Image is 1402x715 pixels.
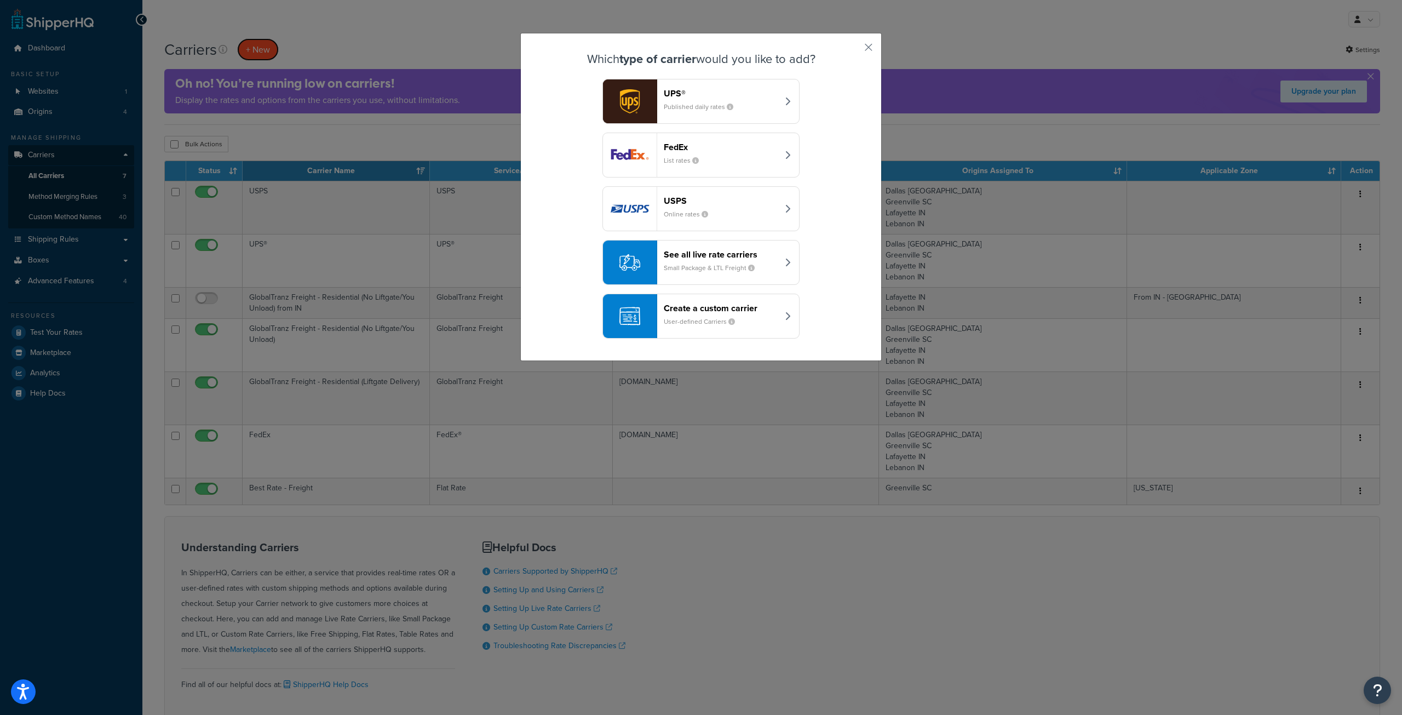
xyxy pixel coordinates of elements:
header: See all live rate carriers [664,249,778,260]
small: User-defined Carriers [664,317,744,327]
small: Online rates [664,209,717,219]
button: ups logoUPS®Published daily rates [602,79,800,124]
button: usps logoUSPSOnline rates [602,186,800,231]
button: fedEx logoFedExList rates [602,133,800,178]
header: Create a custom carrier [664,303,778,313]
small: Published daily rates [664,102,742,112]
header: USPS [664,196,778,206]
h3: Which would you like to add? [548,53,854,66]
img: fedEx logo [603,133,657,177]
button: Create a custom carrierUser-defined Carriers [602,294,800,339]
strong: type of carrier [619,50,696,68]
img: icon-carrier-liverate-becf4550.svg [619,252,640,273]
button: See all live rate carriersSmall Package & LTL Freight [602,240,800,285]
button: Open Resource Center [1364,677,1391,704]
small: List rates [664,156,708,165]
header: FedEx [664,142,778,152]
img: ups logo [603,79,657,123]
header: UPS® [664,88,778,99]
small: Small Package & LTL Freight [664,263,763,273]
img: icon-carrier-custom-c93b8a24.svg [619,306,640,327]
img: usps logo [603,187,657,231]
